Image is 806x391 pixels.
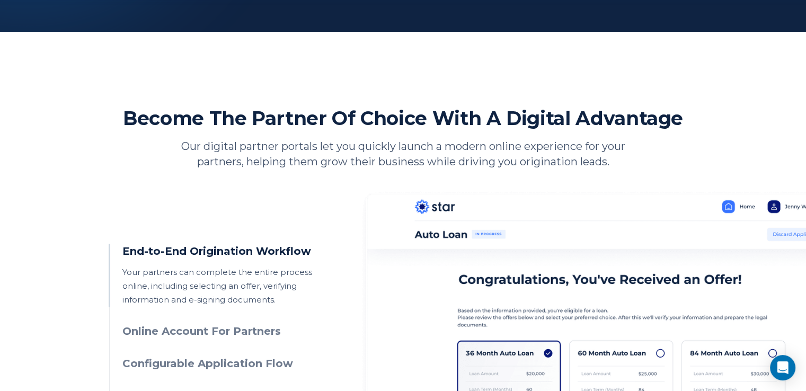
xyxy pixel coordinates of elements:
h2: Become The Partner Of Choice With A Digital Advantage [123,106,683,130]
h3: Online Account For Partners [122,324,315,339]
h3: Configurable Application Flow [122,356,315,371]
h3: End-to-End Origination Workflow [122,244,315,259]
p: Our digital partner portals let you quickly launch a modern online experience for your partners, ... [173,139,634,170]
div: Open Intercom Messenger [770,355,795,380]
p: Your partners can complete the entire process online, including selecting an offer, verifying inf... [122,265,315,307]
